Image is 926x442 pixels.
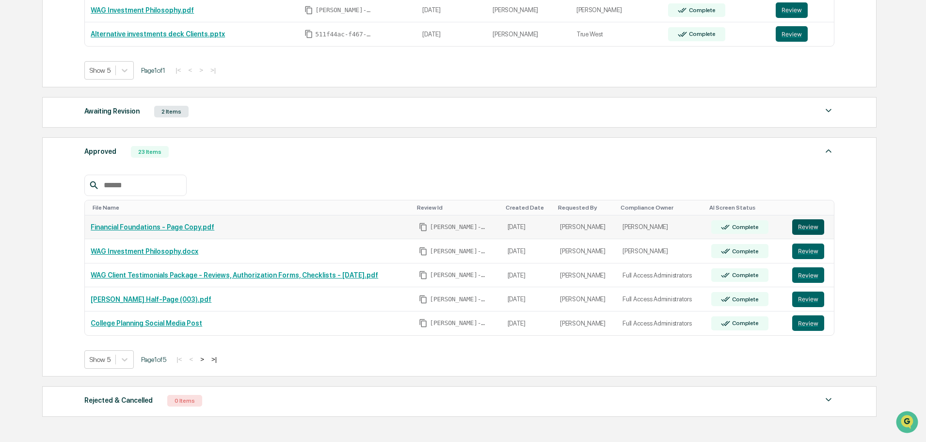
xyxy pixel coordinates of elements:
[430,319,488,327] span: WILK-00001
[197,355,207,363] button: >
[430,295,488,303] span: WILK-00002
[430,223,488,231] span: WILK-00007
[419,319,428,327] span: Copy Id
[185,66,195,74] button: <
[167,395,202,407] div: 0 Items
[502,287,555,311] td: [DATE]
[792,267,824,283] button: Review
[174,355,185,363] button: |<
[823,394,834,406] img: caret
[131,146,169,158] div: 23 Items
[506,204,551,211] div: Toggle SortBy
[558,204,613,211] div: Toggle SortBy
[776,26,808,42] button: Review
[6,195,66,212] a: 🖐️Preclearance
[419,223,428,231] span: Copy Id
[730,224,759,230] div: Complete
[91,6,194,14] a: WAG Investment Philosophy.pdf
[173,66,184,74] button: |<
[10,218,17,226] div: 🔎
[419,247,428,256] span: Copy Id
[150,106,176,117] button: See all
[96,241,117,248] span: Pylon
[430,271,488,279] span: WILK-00003
[430,247,488,255] span: WILK-00006
[709,204,782,211] div: Toggle SortBy
[792,292,829,307] a: Review
[730,320,759,327] div: Complete
[315,6,373,14] span: WILK-00005
[44,84,133,92] div: We're available if you need us!
[502,215,555,240] td: [DATE]
[617,239,705,263] td: [PERSON_NAME]
[730,272,759,278] div: Complete
[44,74,159,84] div: Start new chat
[165,77,176,89] button: Start new chat
[91,295,211,303] a: [PERSON_NAME] Half-Page (003).pdf
[416,22,487,46] td: [DATE]
[776,2,808,18] button: Review
[10,108,65,115] div: Past conversations
[19,217,61,227] span: Data Lookup
[304,30,313,38] span: Copy Id
[895,410,921,436] iframe: Open customer support
[792,315,829,331] a: Review
[6,213,65,230] a: 🔎Data Lookup
[154,106,189,117] div: 2 Items
[792,219,829,235] a: Review
[823,145,834,157] img: caret
[792,315,824,331] button: Review
[30,158,79,166] span: [PERSON_NAME]
[19,198,63,208] span: Preclearance
[776,2,828,18] a: Review
[208,66,219,74] button: >|
[687,7,716,14] div: Complete
[617,215,705,240] td: [PERSON_NAME]
[80,198,120,208] span: Attestations
[70,199,78,207] div: 🗄️
[502,263,555,288] td: [DATE]
[208,355,220,363] button: >|
[617,263,705,288] td: Full Access Administrators
[823,105,834,116] img: caret
[502,311,555,335] td: [DATE]
[792,244,824,259] button: Review
[792,244,829,259] a: Review
[84,145,116,158] div: Approved
[91,30,225,38] a: Alternative investments deck Clients.pptx
[10,20,176,36] p: How can we help?
[141,66,165,74] span: Page 1 of 1
[93,204,409,211] div: Toggle SortBy
[304,6,313,15] span: Copy Id
[10,123,25,138] img: Tammy Steffen
[66,195,124,212] a: 🗄️Attestations
[84,105,140,117] div: Awaiting Revision
[80,132,84,140] span: •
[730,296,759,303] div: Complete
[86,132,106,140] span: [DATE]
[554,287,617,311] td: [PERSON_NAME]
[10,74,27,92] img: 1746055101610-c473b297-6a78-478c-a979-82029cc54cd1
[554,215,617,240] td: [PERSON_NAME]
[554,311,617,335] td: [PERSON_NAME]
[792,219,824,235] button: Review
[792,292,824,307] button: Review
[84,394,153,407] div: Rejected & Cancelled
[91,319,202,327] a: College Planning Social Media Post
[730,248,759,255] div: Complete
[621,204,701,211] div: Toggle SortBy
[617,287,705,311] td: Full Access Administrators
[419,271,428,279] span: Copy Id
[502,239,555,263] td: [DATE]
[91,223,214,231] a: Financial Foundations - Page Copy.pdf
[91,271,378,279] a: WAG Client Testimonials Package - Reviews, Authorization Forms, Checklists - [DATE].pdf
[617,311,705,335] td: Full Access Administrators
[794,204,830,211] div: Toggle SortBy
[186,355,196,363] button: <
[86,158,106,166] span: [DATE]
[554,263,617,288] td: [PERSON_NAME]
[91,247,198,255] a: WAG Investment Philosophy.docx
[80,158,84,166] span: •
